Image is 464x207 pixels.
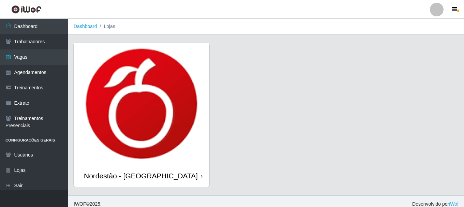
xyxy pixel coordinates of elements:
a: Nordestão - [GEOGRAPHIC_DATA] [74,43,209,187]
img: cardImg [74,43,209,165]
a: Dashboard [74,24,97,29]
a: iWof [449,201,459,207]
li: Lojas [97,23,115,30]
span: IWOF [74,201,86,207]
nav: breadcrumb [68,19,464,34]
img: CoreUI Logo [11,5,42,14]
div: Nordestão - [GEOGRAPHIC_DATA] [84,172,198,180]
